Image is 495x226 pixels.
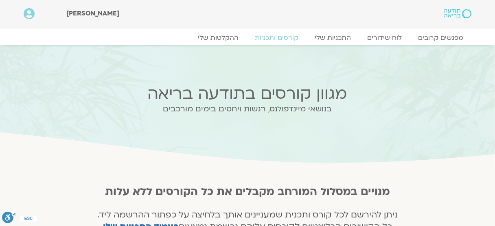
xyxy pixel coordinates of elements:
[307,34,359,42] a: התכניות שלי
[190,34,247,42] a: ההקלטות שלי
[88,104,407,113] h2: בנושאי מיינדפולנס, רגשות ויחסים בימים מורכבים
[94,186,402,198] h2: מנויים במסלול המורחב מקבלים את כל הקורסים ללא עלות
[359,34,410,42] a: לוח שידורים
[66,9,119,18] span: [PERSON_NAME]
[88,85,407,103] h2: מגוון קורסים בתודעה בריאה
[410,34,471,42] a: מפגשים קרובים
[247,34,307,42] a: קורסים ותכניות
[24,34,471,42] nav: Menu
